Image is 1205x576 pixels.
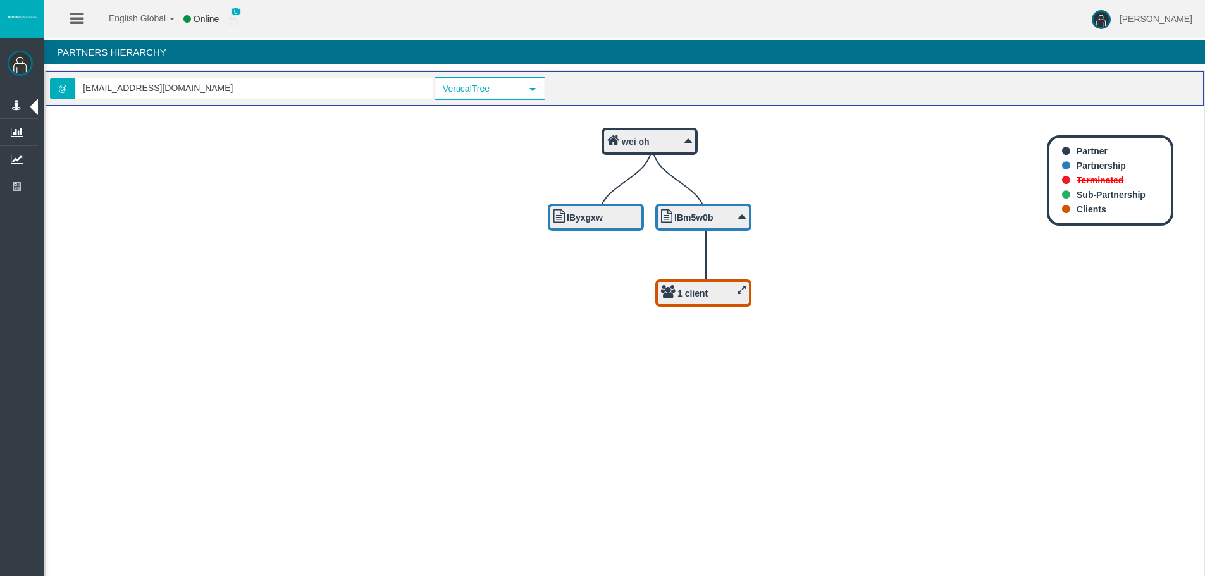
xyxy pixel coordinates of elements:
span: English Global [92,13,166,23]
h4: Partners Hierarchy [44,40,1205,64]
span: Online [194,14,219,24]
span: VerticalTree [436,79,522,99]
b: Partner [1077,146,1108,156]
b: wei oh [622,137,650,147]
input: Search partner... [76,78,433,98]
b: Clients [1077,204,1106,214]
img: user_small.png [228,13,238,26]
span: @ [50,78,75,99]
b: Terminated [1077,175,1123,185]
img: logo.svg [6,15,38,20]
b: 1 client [677,288,708,298]
b: IBm5w0b [674,212,713,223]
b: Sub-Partnership [1077,190,1146,200]
span: select [528,84,538,94]
b: Partnership [1077,161,1126,171]
b: IByxgxw [567,212,603,223]
img: user-image [1092,10,1111,29]
span: [PERSON_NAME] [1120,14,1192,24]
span: 0 [231,8,241,16]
